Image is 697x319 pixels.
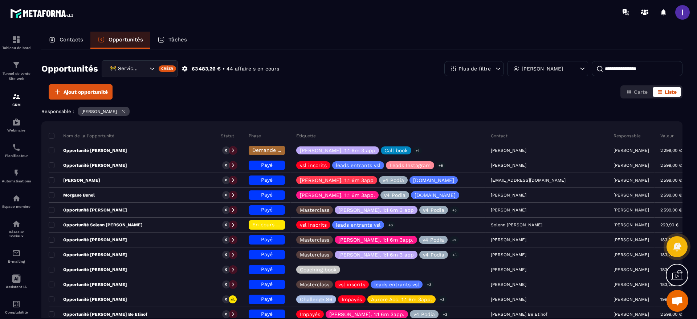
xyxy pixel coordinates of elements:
p: +3 [440,311,450,318]
span: En cours de régularisation [252,222,318,227]
p: Contacts [60,36,83,43]
p: +3 [450,251,459,259]
p: Valeur [660,133,674,139]
img: formation [12,92,21,101]
p: Étiquette [296,133,316,139]
p: Responsable : [41,109,74,114]
a: emailemailE-mailing [2,243,31,269]
p: leads entrants vsl [336,222,380,227]
p: Opportunité [PERSON_NAME] [49,237,127,243]
p: 2 599,00 € [660,312,682,317]
p: +1 [413,147,422,154]
p: Challenge S6 [300,297,333,302]
span: Payé [261,177,273,183]
p: 2 599,00 € [660,193,682,198]
p: leads entrants vsl [336,163,380,168]
span: Demande de rétractation/report [252,147,334,153]
p: 0 [225,237,227,242]
p: 0 [225,267,227,272]
a: Opportunités [90,32,150,49]
p: • [223,65,225,72]
p: 199,70 € [660,297,677,302]
p: Responsable [614,133,641,139]
a: Contacts [41,32,90,49]
img: social-network [12,219,21,228]
p: [PERSON_NAME] [81,109,117,114]
p: [PERSON_NAME] [614,237,649,242]
span: 🚧 Service Client [108,65,140,73]
p: Comptabilité [2,310,31,314]
img: accountant [12,300,21,308]
p: 2 599,00 € [660,207,682,213]
p: Opportunité Solenn [PERSON_NAME] [49,222,143,228]
p: [PERSON_NAME] [614,148,649,153]
img: automations [12,194,21,203]
p: +6 [386,221,395,229]
p: leads entrants vsl [374,282,419,287]
a: formationformationCRM [2,87,31,112]
p: vsl inscrits [300,163,327,168]
p: [PERSON_NAME] [614,178,649,183]
p: Tableau de bord [2,46,31,50]
p: Masterclass [300,207,329,213]
p: v4 Podia [384,193,405,198]
p: Opportunité [PERSON_NAME] [49,162,127,168]
a: formationformationTableau de bord [2,30,31,55]
div: Search for option [102,60,178,77]
p: Opportunité [PERSON_NAME] [49,207,127,213]
span: Payé [261,237,273,242]
p: Call book [384,148,408,153]
p: Opportunité [PERSON_NAME] [49,296,127,302]
img: formation [12,61,21,69]
p: Automatisations [2,179,31,183]
p: Morgane Bunel [49,192,95,198]
span: Payé [261,251,273,257]
p: Leads Instagram [390,163,431,168]
p: Impayés [300,312,320,317]
p: [PERSON_NAME]. 1:1 6m 3 app [338,207,414,213]
p: [PERSON_NAME] [614,297,649,302]
p: [PERSON_NAME] [614,163,649,168]
p: 0 [225,312,227,317]
p: 2 299,00 € [660,148,682,153]
button: Carte [622,87,652,97]
p: [PERSON_NAME] [614,193,649,198]
p: Aurore Acc. 1:1 6m 3app. [371,297,432,302]
p: Nom de la l'opportunité [49,133,114,139]
a: Tâches [150,32,194,49]
p: 0 [225,148,227,153]
p: 0 [225,178,227,183]
input: Search for option [140,65,148,73]
p: Webinaire [2,128,31,132]
p: Masterclass [300,252,329,257]
p: Contact [491,133,508,139]
a: formationformationTunnel de vente Site web [2,55,31,87]
p: Tâches [168,36,187,43]
span: Payé [261,192,273,198]
p: Opportunité [PERSON_NAME] [49,252,127,258]
p: Assistant IA [2,285,31,289]
p: 0 [225,297,227,302]
p: [PERSON_NAME] [614,267,649,272]
p: Tunnel de vente Site web [2,71,31,81]
p: +6 [436,162,445,169]
p: v4 Podia [423,252,444,257]
button: Ajout opportunité [49,84,113,100]
p: Impayés [342,297,362,302]
p: [PERSON_NAME] [614,252,649,257]
div: Ouvrir le chat [667,290,688,312]
p: 0 [225,252,227,257]
p: Opportunité [PERSON_NAME] Be Etinof [49,311,147,317]
p: Réseaux Sociaux [2,230,31,238]
div: Créer [159,65,176,72]
p: +3 [424,281,434,288]
span: Payé [261,266,273,272]
p: Plus de filtre [458,66,491,71]
p: vsl inscrits [338,282,365,287]
p: Coaching book [300,267,337,272]
a: automationsautomationsAutomatisations [2,163,31,189]
p: [PERSON_NAME]. 1:1 6m 3 app [338,252,414,257]
p: 63 483,26 € [192,65,221,72]
p: [PERSON_NAME]. 1:1 6m 3app. [329,312,404,317]
img: logo [10,7,76,20]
